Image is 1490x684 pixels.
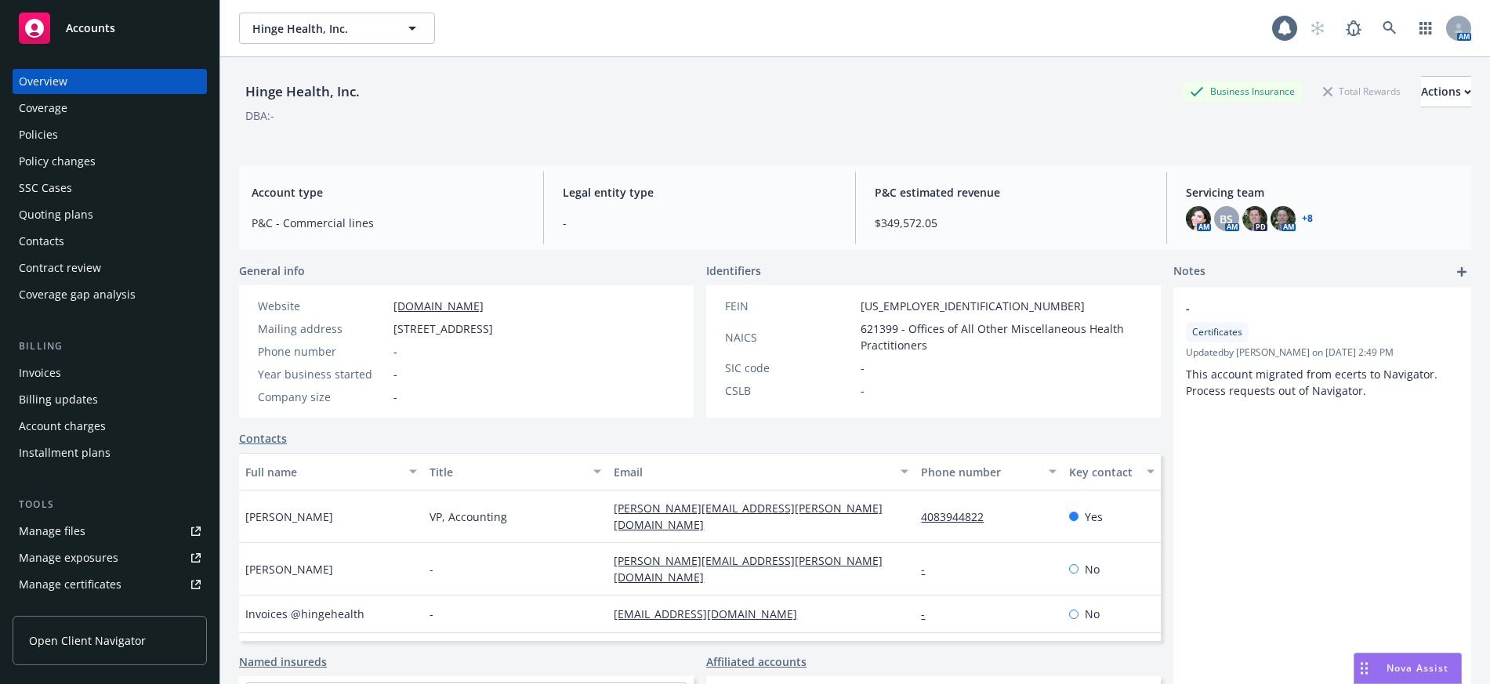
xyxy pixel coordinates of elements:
span: Servicing team [1186,184,1459,201]
span: This account migrated from ecerts to Navigator. Process requests out of Navigator. [1186,367,1441,398]
span: Nova Assist [1387,661,1448,675]
a: [DOMAIN_NAME] [393,299,484,313]
div: Key contact [1069,464,1137,480]
a: Contacts [239,430,287,447]
a: SSC Cases [13,176,207,201]
span: Open Client Navigator [29,632,146,649]
a: Contacts [13,229,207,254]
a: 4083944822 [921,509,996,524]
div: Website [258,298,387,314]
span: - [1186,300,1418,317]
button: Nova Assist [1354,653,1462,684]
div: FEIN [725,298,854,314]
button: Phone number [915,453,1062,490]
a: Coverage gap analysis [13,282,207,307]
div: Overview [19,69,67,94]
div: Coverage [19,96,67,121]
div: DBA: - [245,107,274,124]
span: General info [239,262,305,279]
a: Manage certificates [13,572,207,597]
span: No [1085,561,1100,577]
span: Account type [252,184,524,201]
a: remove [1440,300,1459,319]
a: Manage files [13,519,207,544]
button: Actions [1421,76,1471,107]
div: Billing [13,338,207,354]
span: Invoices @hingehealth [245,606,364,622]
a: Billing updates [13,387,207,412]
div: Billing updates [19,387,98,412]
a: Installment plans [13,440,207,465]
a: Quoting plans [13,202,207,227]
span: Notes [1173,262,1205,281]
span: [US_EMPLOYER_IDENTIFICATION_NUMBER] [861,298,1085,314]
span: P&C - Commercial lines [252,215,524,231]
a: - [921,562,937,577]
span: [STREET_ADDRESS] [393,320,493,337]
button: Email [607,453,915,490]
a: Invoices [13,360,207,385]
span: Identifiers [706,262,761,279]
a: [PERSON_NAME][EMAIL_ADDRESS][PERSON_NAME][DOMAIN_NAME] [614,553,883,584]
a: Report a Bug [1338,13,1369,44]
div: Manage exposures [19,545,118,570]
a: Manage claims [13,599,207,624]
span: BS [1220,211,1233,227]
span: 621399 - Offices of All Other Miscellaneous Health Practitioners [861,320,1142,353]
span: - [563,215,836,231]
div: Contract review [19,255,101,280]
div: Tools [13,497,207,512]
div: Phone number [921,464,1039,480]
a: +8 [1302,214,1313,223]
div: NAICS [725,329,854,346]
a: Coverage [13,96,207,121]
div: Title [430,464,584,480]
span: No [1085,606,1100,622]
button: Hinge Health, Inc. [239,13,435,44]
div: Policies [19,122,58,147]
div: Business Insurance [1182,81,1303,101]
div: Year business started [258,366,387,382]
a: Policies [13,122,207,147]
span: $349,572.05 [875,215,1147,231]
a: Named insureds [239,653,327,670]
a: Switch app [1410,13,1441,44]
span: Accounts [66,22,115,34]
div: Coverage gap analysis [19,282,136,307]
div: Quoting plans [19,202,93,227]
span: [PERSON_NAME] [245,508,333,525]
span: P&C estimated revenue [875,184,1147,201]
div: Total Rewards [1315,81,1408,101]
a: add [1452,262,1471,281]
a: Accounts [13,6,207,50]
div: -CertificatesUpdatedby [PERSON_NAME] on [DATE] 2:49 PMThis account migrated from ecerts to Naviga... [1173,288,1471,411]
a: Search [1374,13,1405,44]
div: Company size [258,389,387,405]
div: Actions [1421,77,1471,107]
img: photo [1186,206,1211,231]
a: Start snowing [1302,13,1333,44]
a: - [921,606,937,621]
a: Manage exposures [13,545,207,570]
span: - [430,606,433,622]
div: Account charges [19,414,106,439]
div: Manage claims [19,599,98,624]
div: Manage certificates [19,572,121,597]
div: Invoices [19,360,61,385]
span: - [393,366,397,382]
div: Contacts [19,229,64,254]
button: Key contact [1063,453,1161,490]
img: photo [1271,206,1296,231]
div: CSLB [725,382,854,399]
span: - [430,561,433,577]
div: Mailing address [258,320,387,337]
div: Hinge Health, Inc. [239,81,366,102]
span: [PERSON_NAME] [245,561,333,577]
button: Title [423,453,607,490]
span: VP, Accounting [430,508,507,525]
button: Full name [239,453,423,490]
a: edit [1418,300,1437,319]
a: Overview [13,69,207,94]
span: Legal entity type [563,184,836,201]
